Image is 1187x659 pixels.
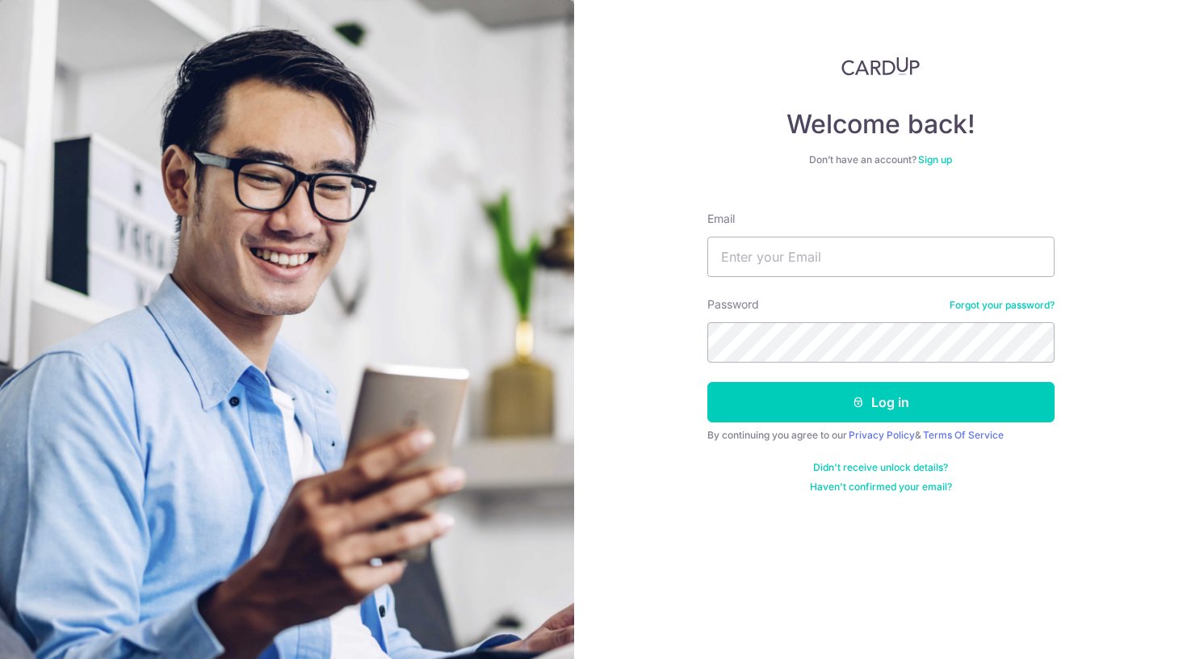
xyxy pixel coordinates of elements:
[707,237,1055,277] input: Enter your Email
[707,108,1055,141] h4: Welcome back!
[841,57,921,76] img: CardUp Logo
[810,481,952,493] a: Haven't confirmed your email?
[923,429,1004,441] a: Terms Of Service
[813,461,948,474] a: Didn't receive unlock details?
[707,382,1055,422] button: Log in
[707,211,735,227] label: Email
[707,153,1055,166] div: Don’t have an account?
[918,153,952,166] a: Sign up
[950,299,1055,312] a: Forgot your password?
[849,429,915,441] a: Privacy Policy
[707,429,1055,442] div: By continuing you agree to our &
[707,296,759,313] label: Password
